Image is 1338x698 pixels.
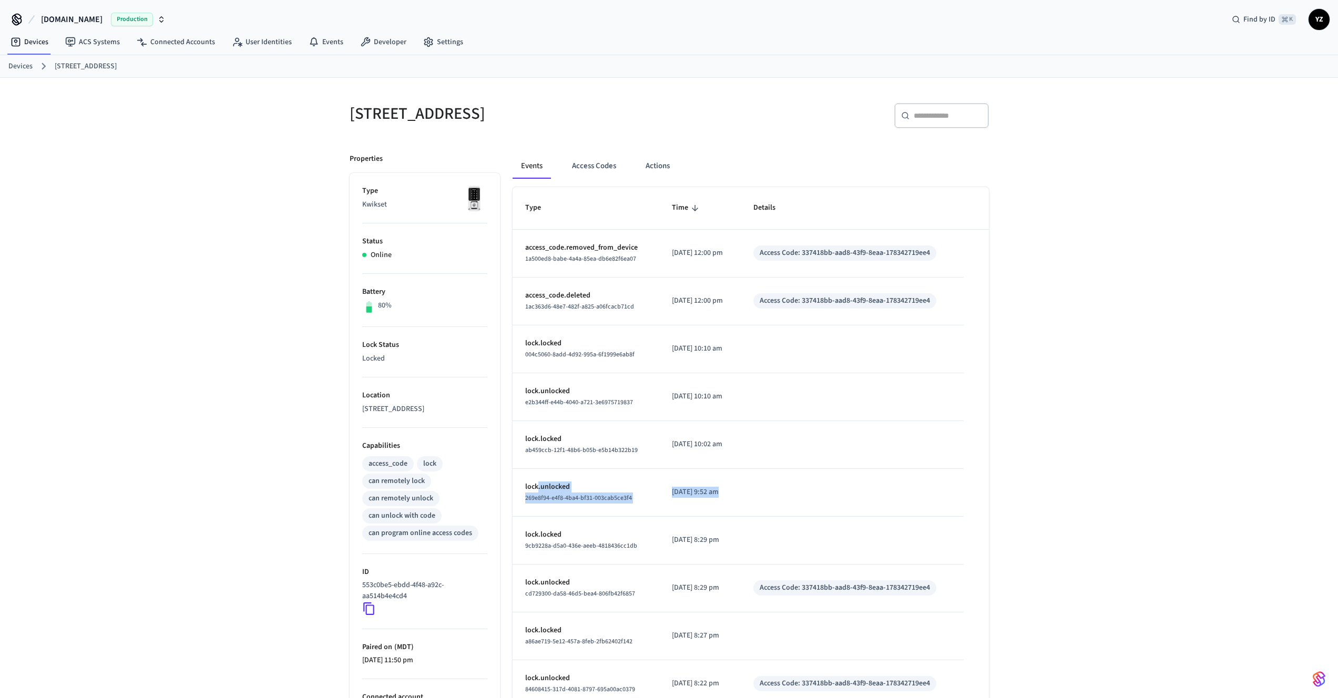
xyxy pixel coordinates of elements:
[1223,10,1304,29] div: Find by ID⌘ K
[760,248,930,259] div: Access Code: 337418bb-aad8-43f9-8eaa-178342719ee4
[362,642,487,653] p: Paired on
[362,567,487,578] p: ID
[672,582,728,593] p: [DATE] 8:29 pm
[369,458,407,469] div: access_code
[525,398,633,407] span: e2b344ff-e44b-4040-a721-3e6975719837
[672,295,728,306] p: [DATE] 12:00 pm
[525,254,636,263] span: 1a500ed8-babe-4a4a-85ea-db6e82f6ea07
[1313,671,1325,687] img: SeamLogoGradient.69752ec5.svg
[111,13,153,26] span: Production
[525,625,647,636] p: lock.locked
[672,248,728,259] p: [DATE] 12:00 pm
[41,13,103,26] span: [DOMAIN_NAME]
[525,481,647,492] p: lock.unlocked
[525,338,647,349] p: lock.locked
[8,61,33,72] a: Devices
[637,153,678,179] button: Actions
[525,589,635,598] span: cd729300-da58-46d5-bea4-806fb42f6857
[672,678,728,689] p: [DATE] 8:22 pm
[392,642,414,652] span: ( MDT )
[362,404,487,415] p: [STREET_ADDRESS]
[57,33,128,52] a: ACS Systems
[753,200,789,216] span: Details
[525,529,647,540] p: lock.locked
[525,242,647,253] p: access_code.removed_from_device
[350,153,383,165] p: Properties
[369,476,425,487] div: can remotely lock
[760,295,930,306] div: Access Code: 337418bb-aad8-43f9-8eaa-178342719ee4
[369,510,435,521] div: can unlock with code
[525,350,635,359] span: 004c5060-8add-4d92-995a-6f1999e6ab8f
[525,290,647,301] p: access_code.deleted
[525,577,647,588] p: lock.unlocked
[1243,14,1275,25] span: Find by ID
[362,199,487,210] p: Kwikset
[672,535,728,546] p: [DATE] 8:29 pm
[525,685,635,694] span: 84608415-317d-4081-8797-695a00ac0379
[362,353,487,364] p: Locked
[525,637,632,646] span: a86ae719-5e12-457a-8feb-2fb62402f142
[362,655,487,666] p: [DATE] 11:50 pm
[525,386,647,397] p: lock.unlocked
[672,200,702,216] span: Time
[525,200,555,216] span: Type
[300,33,352,52] a: Events
[378,300,392,311] p: 80%
[371,250,392,261] p: Online
[525,434,647,445] p: lock.locked
[672,391,728,402] p: [DATE] 10:10 am
[352,33,415,52] a: Developer
[369,493,433,504] div: can remotely unlock
[525,541,637,550] span: 9cb9228a-d5a0-436e-aeeb-4818436cc1db
[525,673,647,684] p: lock.unlocked
[672,630,728,641] p: [DATE] 8:27 pm
[350,103,663,125] h5: [STREET_ADDRESS]
[1279,14,1296,25] span: ⌘ K
[672,439,728,450] p: [DATE] 10:02 am
[525,302,634,311] span: 1ac363d6-48e7-482f-a825-a06fcacb71cd
[760,582,930,593] div: Access Code: 337418bb-aad8-43f9-8eaa-178342719ee4
[55,61,117,72] a: [STREET_ADDRESS]
[760,678,930,689] div: Access Code: 337418bb-aad8-43f9-8eaa-178342719ee4
[461,186,487,212] img: Kwikset Halo Touchscreen Wifi Enabled Smart Lock, Polished Chrome, Front
[415,33,472,52] a: Settings
[362,186,487,197] p: Type
[1309,9,1330,30] button: YZ
[128,33,223,52] a: Connected Accounts
[525,446,638,455] span: ab459ccb-12f1-48b6-b05b-e5b14b322b19
[362,236,487,247] p: Status
[525,494,632,502] span: 269e8f94-e4f8-4ba4-bf31-003cab5ce3f4
[564,153,625,179] button: Access Codes
[513,153,989,179] div: ant example
[223,33,300,52] a: User Identities
[1310,10,1329,29] span: YZ
[672,487,728,498] p: [DATE] 9:52 am
[362,390,487,401] p: Location
[2,33,57,52] a: Devices
[362,580,483,602] p: 553c0be5-ebdd-4f48-a92c-aa514b4e4cd4
[362,440,487,451] p: Capabilities
[513,153,551,179] button: Events
[362,286,487,297] p: Battery
[369,528,472,539] div: can program online access codes
[362,340,487,351] p: Lock Status
[423,458,436,469] div: lock
[672,343,728,354] p: [DATE] 10:10 am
